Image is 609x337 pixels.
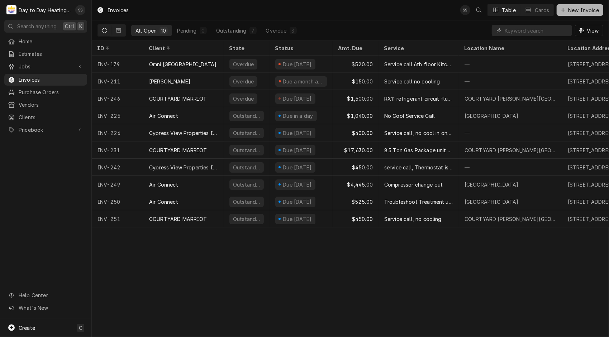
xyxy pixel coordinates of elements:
[384,61,453,68] div: Service call 6th floor Kitchen
[4,74,87,86] a: Invoices
[135,27,157,34] div: All Open
[333,107,379,124] div: $1,040.00
[575,25,603,36] button: View
[567,6,600,14] span: New Invoice
[384,164,453,171] div: service call, Thermostat issue
[232,95,254,102] div: Overdue
[75,5,85,15] div: Shaun Smith's Avatar
[19,88,84,96] span: Purchase Orders
[92,124,143,141] div: INV-226
[19,63,73,70] span: Jobs
[229,44,264,52] div: State
[232,146,261,154] div: Outstanding
[505,25,568,36] input: Keyword search
[149,181,178,188] div: Air Connect
[92,159,143,176] div: INV-242
[384,146,453,154] div: 8.5 Ton Gas Package unit change out
[92,193,143,210] div: INV-250
[75,5,85,15] div: SS
[4,289,87,301] a: Go to Help Center
[282,129,313,137] div: Due [DATE]
[149,146,207,154] div: COURTYARD MARRIOT
[19,126,73,134] span: Pricebook
[232,198,261,206] div: Outstanding
[282,112,314,120] div: Due in a day
[232,129,261,137] div: Outstanding
[465,146,556,154] div: COURTYARD [PERSON_NAME][GEOGRAPHIC_DATA]
[4,124,87,136] a: Go to Pricebook
[149,129,218,137] div: Cypress View Properties Inc
[232,164,261,171] div: Outstanding
[384,198,453,206] div: Troubleshoot Treatment unit not cooling
[19,76,84,83] span: Invoices
[291,27,295,34] div: 3
[384,129,453,137] div: Service call, no cool in one room
[282,146,313,154] div: Due [DATE]
[149,164,218,171] div: Cypress View Properties Inc
[282,215,313,223] div: Due [DATE]
[459,56,562,73] div: —
[19,325,35,331] span: Create
[92,73,143,90] div: INV-211
[4,35,87,47] a: Home
[79,324,82,332] span: C
[282,198,313,206] div: Due [DATE]
[465,112,519,120] div: [GEOGRAPHIC_DATA]
[251,27,255,34] div: 7
[384,181,443,188] div: Compressor change out
[384,112,435,120] div: No Cool Service Call
[333,210,379,227] div: $450.00
[4,86,87,98] a: Purchase Orders
[6,5,16,15] div: Day to Day Heating and Cooling's Avatar
[149,95,207,102] div: COURTYARD MARRIOT
[6,5,16,15] div: D
[333,159,379,176] div: $450.00
[19,6,71,14] div: Day to Day Heating and Cooling
[465,44,555,52] div: Location Name
[465,95,556,102] div: COURTYARD [PERSON_NAME][GEOGRAPHIC_DATA]
[232,61,254,68] div: Overdue
[502,6,516,14] div: Table
[149,78,190,85] div: [PERSON_NAME]
[17,23,57,30] span: Search anything
[149,215,207,223] div: COURTYARD MARRIOT
[333,124,379,141] div: $400.00
[232,78,254,85] div: Overdue
[97,44,136,52] div: ID
[459,124,562,141] div: —
[266,27,287,34] div: Overdue
[282,164,313,171] div: Due [DATE]
[232,181,261,188] div: Outstanding
[149,44,217,52] div: Client
[4,20,87,33] button: Search anythingCtrlK
[19,50,84,58] span: Estimates
[460,5,470,15] div: SS
[465,181,519,188] div: [GEOGRAPHIC_DATA]
[92,56,143,73] div: INV-179
[216,27,247,34] div: Outstanding
[92,90,143,107] div: INV-246
[384,78,440,85] div: Service call no cooling
[557,4,603,16] button: New Invoice
[177,27,197,34] div: Pending
[333,90,379,107] div: $1,500.00
[585,27,600,34] span: View
[4,48,87,60] a: Estimates
[232,112,261,120] div: Outstanding
[333,193,379,210] div: $525.00
[333,141,379,159] div: $17,630.00
[282,181,313,188] div: Due [DATE]
[465,215,556,223] div: COURTYARD [PERSON_NAME][GEOGRAPHIC_DATA]
[149,112,178,120] div: Air Connect
[92,210,143,227] div: INV-251
[275,44,325,52] div: Status
[384,95,453,102] div: RX11 refrigerant circuit flush
[161,27,166,34] div: 10
[333,56,379,73] div: $520.00
[79,23,82,30] span: K
[149,198,178,206] div: Air Connect
[460,5,470,15] div: Shaun Smith's Avatar
[384,215,442,223] div: Service call, no cooling
[459,73,562,90] div: —
[4,111,87,123] a: Clients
